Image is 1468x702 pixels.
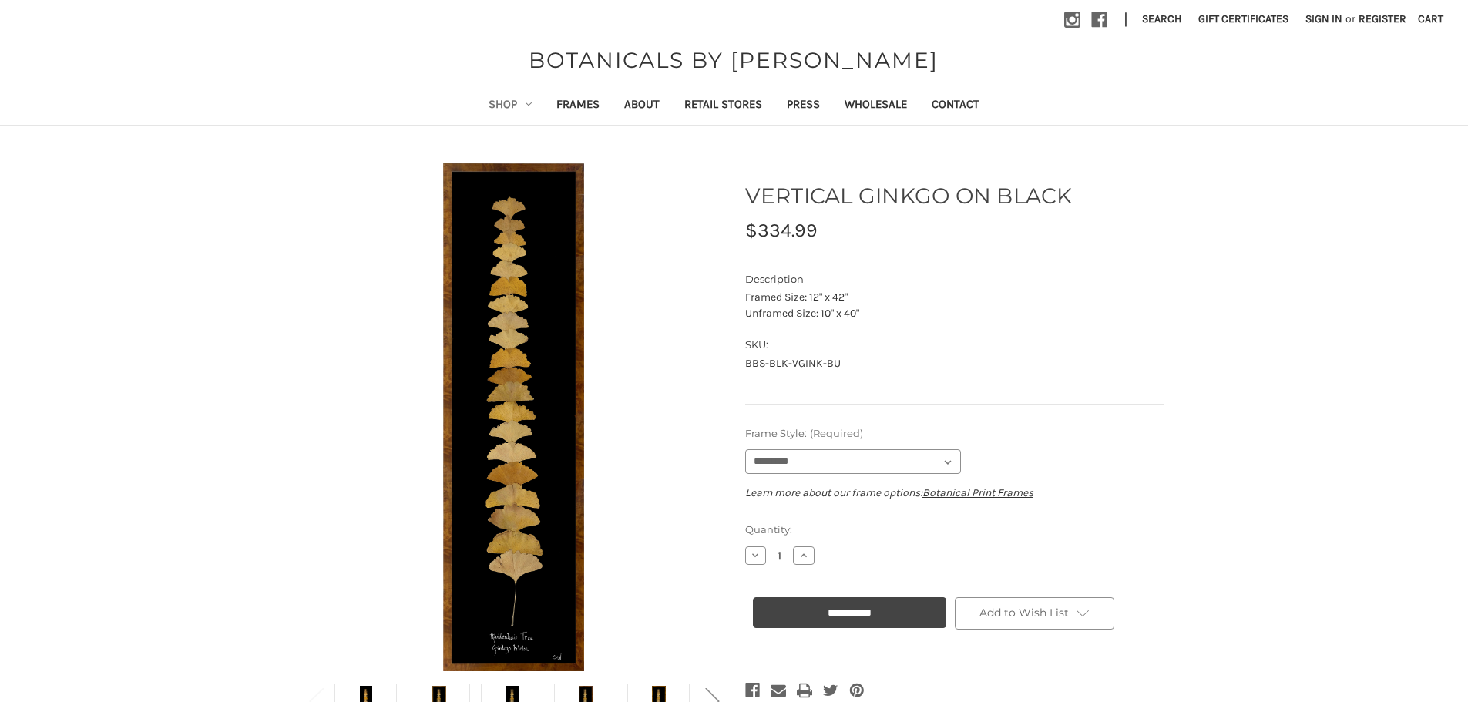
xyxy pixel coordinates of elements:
a: Print [797,680,812,701]
p: Learn more about our frame options: [745,485,1164,501]
a: Contact [919,87,992,125]
h1: VERTICAL GINKGO ON BLACK [745,180,1164,212]
a: Botanical Print Frames [922,486,1033,499]
label: Quantity: [745,522,1164,538]
p: Framed Size: 12" x 42" Unframed Size: 10" x 40" [745,289,1164,321]
span: or [1344,11,1357,27]
li: | [1118,8,1134,32]
a: About [612,87,672,125]
a: Add to Wish List [955,597,1115,630]
dd: BBS-BLK-VGINK-BU [745,355,1164,371]
a: Press [774,87,832,125]
dt: Description [745,272,1161,287]
span: Add to Wish List [979,606,1069,620]
span: Cart [1418,12,1443,25]
small: (Required) [810,427,863,439]
a: Wholesale [832,87,919,125]
dt: SKU: [745,338,1161,353]
a: BOTANICALS BY [PERSON_NAME] [521,44,946,76]
a: Frames [544,87,612,125]
label: Frame Style: [745,426,1164,442]
a: Shop [476,87,544,125]
span: $334.99 [745,219,818,241]
a: Retail Stores [672,87,774,125]
img: Unframed [321,163,707,671]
